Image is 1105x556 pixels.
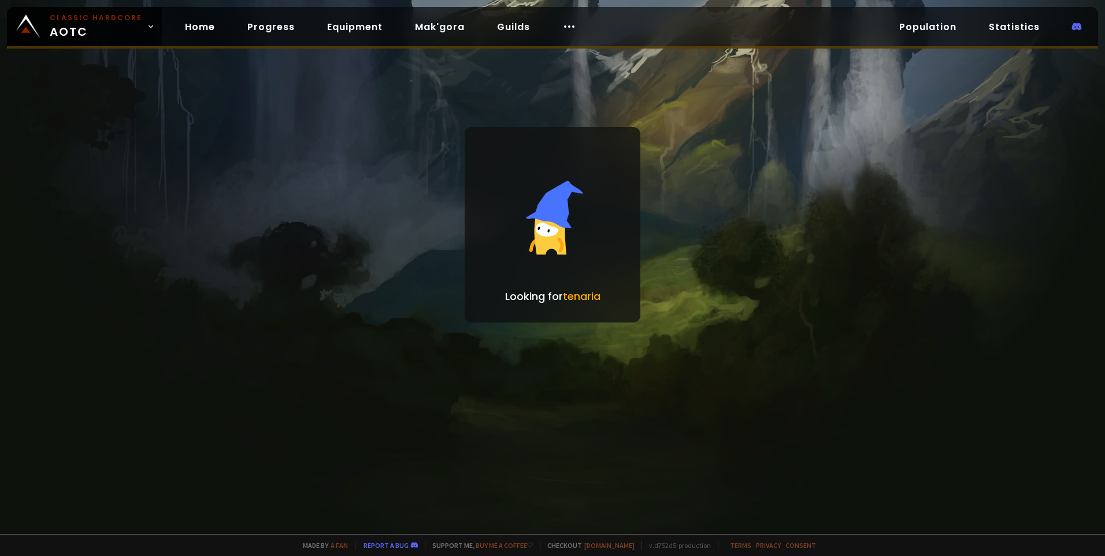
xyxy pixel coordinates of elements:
a: [DOMAIN_NAME] [584,541,635,550]
a: Consent [785,541,816,550]
a: Terms [730,541,751,550]
a: Mak'gora [406,15,474,39]
a: Progress [238,15,304,39]
span: tenaria [563,289,600,303]
p: Looking for [505,288,600,304]
span: v. d752d5 - production [642,541,711,550]
a: Equipment [318,15,392,39]
a: Report a bug [364,541,409,550]
span: AOTC [50,13,142,40]
a: Classic HardcoreAOTC [7,7,162,46]
span: Support me, [425,541,533,550]
a: Statistics [980,15,1049,39]
a: Guilds [488,15,539,39]
a: Privacy [756,541,781,550]
a: Population [890,15,966,39]
a: Home [176,15,224,39]
a: Buy me a coffee [476,541,533,550]
span: Checkout [540,541,635,550]
a: a fan [331,541,348,550]
small: Classic Hardcore [50,13,142,23]
span: Made by [296,541,348,550]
